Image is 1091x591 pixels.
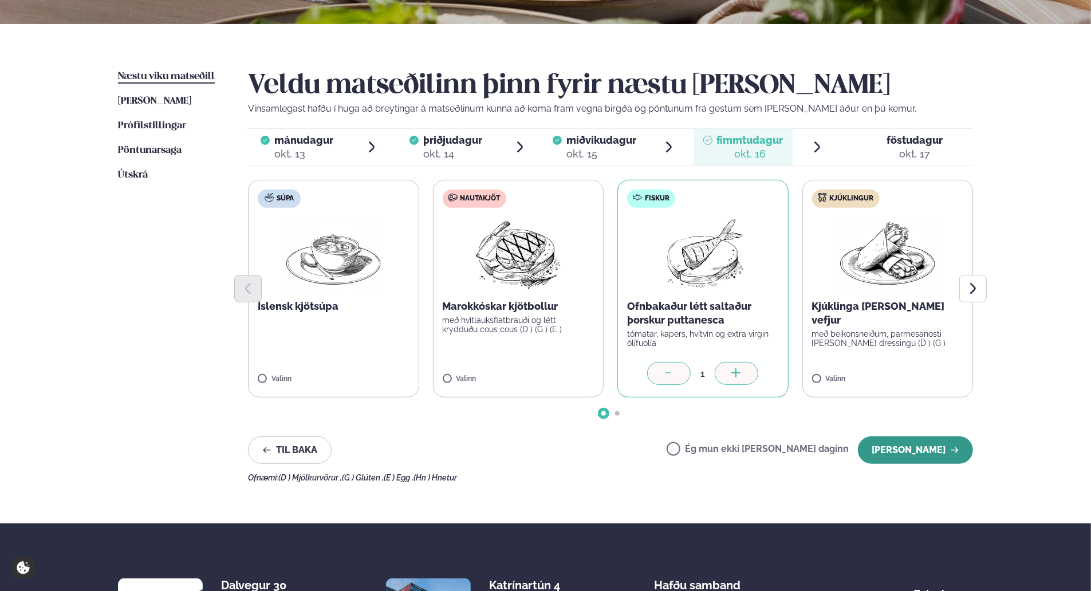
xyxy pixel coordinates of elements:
a: Cookie settings [11,556,35,580]
span: Prófílstillingar [118,121,186,131]
img: chicken.svg [818,193,827,202]
img: soup.svg [265,193,274,202]
p: með beikonsneiðum, parmesanosti [PERSON_NAME] dressingu (D ) (G ) [812,329,964,348]
span: miðvikudagur [566,134,636,146]
div: okt. 17 [887,147,943,161]
button: [PERSON_NAME] [858,436,973,464]
div: okt. 14 [423,147,482,161]
a: Útskrá [118,168,148,182]
button: Til baka [248,436,332,464]
p: Vinsamlegast hafðu í huga að breytingar á matseðlinum kunna að koma fram vegna birgða og pöntunum... [248,102,973,116]
div: 1 [691,367,715,380]
span: Pöntunarsaga [118,145,182,155]
img: Beef-Meat.png [467,217,569,290]
span: Næstu viku matseðill [118,72,215,81]
span: (D ) Mjólkurvörur , [278,473,342,482]
span: (G ) Glúten , [342,473,384,482]
span: Go to slide 2 [615,411,620,416]
p: tómatar, kapers, hvítvín og extra virgin ólífuolía [627,329,779,348]
div: okt. 13 [274,147,333,161]
span: Nautakjöt [460,194,501,203]
div: Ofnæmi: [248,473,973,482]
p: Marokkóskar kjötbollur [443,300,594,313]
div: okt. 15 [566,147,636,161]
a: Næstu viku matseðill [118,70,215,84]
div: okt. 16 [717,147,783,161]
span: Fiskur [645,194,669,203]
img: beef.svg [448,193,458,202]
button: Next slide [959,275,987,302]
a: [PERSON_NAME] [118,94,191,108]
span: (E ) Egg , [384,473,413,482]
img: Wraps.png [837,217,938,290]
span: (Hn ) Hnetur [413,473,457,482]
button: Previous slide [234,275,262,302]
span: Súpa [277,194,294,203]
span: þriðjudagur [423,134,482,146]
a: Pöntunarsaga [118,144,182,157]
p: Íslensk kjötsúpa [258,300,409,313]
p: Ofnbakaður létt saltaður þorskur puttanesca [627,300,779,327]
img: Fish.png [652,217,754,290]
span: Kjúklingur [830,194,874,203]
p: Kjúklinga [PERSON_NAME] vefjur [812,300,964,327]
span: Go to slide 1 [601,411,606,416]
p: með hvítlauksflatbrauði og létt krydduðu cous cous (D ) (G ) (E ) [443,316,594,334]
span: Útskrá [118,170,148,180]
h2: Veldu matseðilinn þinn fyrir næstu [PERSON_NAME] [248,70,973,102]
img: fish.svg [633,193,642,202]
a: Prófílstillingar [118,119,186,133]
img: Soup.png [283,217,384,290]
span: föstudagur [887,134,943,146]
span: fimmtudagur [717,134,783,146]
span: [PERSON_NAME] [118,96,191,106]
span: mánudagur [274,134,333,146]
